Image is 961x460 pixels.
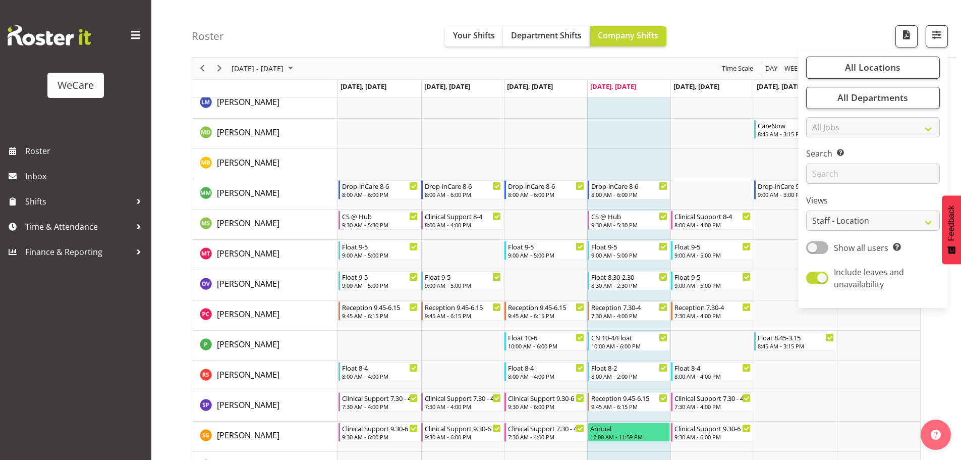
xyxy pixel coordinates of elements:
div: Clinical Support 9.30-6 [342,423,418,433]
div: Sanjita Gurung"s event - Annual Begin From Thursday, October 2, 2025 at 12:00:00 AM GMT+13:00 End... [588,423,670,442]
div: Float 8-4 [342,363,418,373]
span: [PERSON_NAME] [217,430,279,441]
div: 8:00 AM - 2:00 PM [591,372,667,380]
div: Olive Vermazen"s event - Float 9-5 Begin From Tuesday, September 30, 2025 at 9:00:00 AM GMT+13:00... [421,271,503,290]
div: Clinical Support 7.30 - 4 [342,393,418,403]
div: Sanjita Gurung"s event - Clinical Support 9.30-6 Begin From Friday, October 3, 2025 at 9:30:00 AM... [671,423,753,442]
div: 9:30 AM - 6:00 PM [674,433,751,441]
div: Reception 7.30-4 [674,302,751,312]
div: Matthew Mckenzie"s event - Drop-inCare 8-6 Begin From Monday, September 29, 2025 at 8:00:00 AM GM... [338,180,421,199]
div: Pooja Prabhu"s event - CN 10-4/Float Begin From Thursday, October 2, 2025 at 10:00:00 AM GMT+13:0... [588,332,670,351]
div: Matthew Mckenzie"s event - Drop-inCare 8-6 Begin From Wednesday, October 1, 2025 at 8:00:00 AM GM... [504,180,587,199]
div: Float 8.45-3.15 [758,332,834,342]
div: Matthew Mckenzie"s event - Drop-inCare 8-6 Begin From Tuesday, September 30, 2025 at 8:00:00 AM G... [421,180,503,199]
div: Rhianne Sharples"s event - Float 8-4 Begin From Wednesday, October 1, 2025 at 8:00:00 AM GMT+13:0... [504,362,587,381]
div: Pooja Prabhu"s event - Float 10-6 Begin From Wednesday, October 1, 2025 at 10:00:00 AM GMT+13:00 ... [504,332,587,351]
div: 9:00 AM - 5:00 PM [674,251,751,259]
a: [PERSON_NAME] [217,126,279,138]
div: CS @ Hub [342,211,418,221]
button: Download a PDF of the roster according to the set date range. [895,25,918,47]
a: [PERSON_NAME] [217,96,279,108]
a: [PERSON_NAME] [217,217,279,229]
td: Monique Telford resource [192,240,338,270]
span: Show all users [834,242,888,253]
td: Pooja Prabhu resource [192,331,338,361]
div: Clinical Support 9.30-6 [674,423,751,433]
div: 9:45 AM - 6:15 PM [342,312,418,320]
a: [PERSON_NAME] [217,278,279,290]
div: 8:00 AM - 4:00 PM [674,372,751,380]
div: Reception 9.45-6.15 [342,302,418,312]
div: 7:30 AM - 4:00 PM [425,402,501,411]
div: 9:30 AM - 6:00 PM [425,433,501,441]
div: Rhianne Sharples"s event - Float 8-2 Begin From Thursday, October 2, 2025 at 8:00:00 AM GMT+13:00... [588,362,670,381]
div: Float 8-2 [591,363,667,373]
button: Timeline Day [764,63,779,75]
button: All Departments [806,87,940,109]
button: Filter Shifts [926,25,948,47]
span: [DATE], [DATE] [507,82,553,91]
div: 7:30 AM - 4:00 PM [591,312,667,320]
div: Rhianne Sharples"s event - Float 8-4 Begin From Friday, October 3, 2025 at 8:00:00 AM GMT+13:00 E... [671,362,753,381]
div: 8:45 AM - 3:15 PM [758,130,834,138]
div: Sep 29 - Oct 05, 2025 [228,58,299,79]
div: Sanjita Gurung"s event - Clinical Support 7.30 - 4 Begin From Wednesday, October 1, 2025 at 7:30:... [504,423,587,442]
td: Lainie Montgomery resource [192,88,338,119]
div: Float 10-6 [508,332,584,342]
div: 8:00 AM - 4:00 PM [674,221,751,229]
h4: Roster [192,30,224,42]
div: CareNow [758,120,834,130]
div: 9:00 AM - 5:00 PM [508,251,584,259]
div: Annual [590,423,667,433]
div: Penny Clyne-Moffat"s event - Reception 9.45-6.15 Begin From Wednesday, October 1, 2025 at 9:45:00... [504,301,587,321]
span: [PERSON_NAME] [217,399,279,411]
div: 8:00 AM - 4:00 PM [342,372,418,380]
div: Drop-inCare 8-6 [591,181,667,191]
div: Float 9-5 [674,241,751,251]
div: Drop-inCare 9-3 [758,181,834,191]
img: help-xxl-2.png [931,430,941,440]
div: Float 9-5 [342,272,418,282]
div: Clinical Support 7.30 - 4 [425,393,501,403]
button: October 2025 [230,63,298,75]
div: 9:00 AM - 5:00 PM [342,281,418,289]
div: 12:00 AM - 11:59 PM [590,433,667,441]
div: Float 9-5 [342,241,418,251]
span: Company Shifts [598,30,658,41]
div: 8:00 AM - 6:00 PM [508,190,584,198]
div: 9:30 AM - 5:30 PM [342,221,418,229]
div: 9:45 AM - 6:15 PM [425,312,501,320]
span: Day [764,63,778,75]
div: 8:45 AM - 3:15 PM [758,342,834,350]
div: Clinical Support 8-4 [674,211,751,221]
div: Drop-inCare 8-6 [342,181,418,191]
span: [PERSON_NAME] [217,187,279,198]
div: Reception 7.30-4 [591,302,667,312]
div: Float 8-4 [674,363,751,373]
div: Sabnam Pun"s event - Clinical Support 7.30 - 4 Begin From Monday, September 29, 2025 at 7:30:00 A... [338,392,421,412]
div: Clinical Support 7.30 - 4 [674,393,751,403]
span: Week [783,63,803,75]
td: Matthew Brewer resource [192,149,338,179]
img: Rosterit website logo [8,25,91,45]
div: 9:00 AM - 5:00 PM [425,281,501,289]
div: Sabnam Pun"s event - Clinical Support 7.30 - 4 Begin From Tuesday, September 30, 2025 at 7:30:00 ... [421,392,503,412]
div: Sabnam Pun"s event - Clinical Support 7.30 - 4 Begin From Friday, October 3, 2025 at 7:30:00 AM G... [671,392,753,412]
span: [PERSON_NAME] [217,157,279,168]
div: Float 9-5 [591,241,667,251]
div: Reception 9.45-6.15 [591,393,667,403]
div: Float 9-5 [674,272,751,282]
div: Monique Telford"s event - Float 9-5 Begin From Wednesday, October 1, 2025 at 9:00:00 AM GMT+13:00... [504,241,587,260]
span: [PERSON_NAME] [217,309,279,320]
span: [PERSON_NAME] [217,278,279,289]
div: Monique Telford"s event - Float 9-5 Begin From Friday, October 3, 2025 at 9:00:00 AM GMT+13:00 En... [671,241,753,260]
a: [PERSON_NAME] [217,429,279,441]
div: next period [211,58,228,79]
div: Olive Vermazen"s event - Float 9-5 Begin From Monday, September 29, 2025 at 9:00:00 AM GMT+13:00 ... [338,271,421,290]
div: Clinical Support 9.30-6 [508,393,584,403]
a: [PERSON_NAME] [217,247,279,260]
span: [DATE], [DATE] [673,82,719,91]
button: Company Shifts [590,26,666,46]
div: Sabnam Pun"s event - Reception 9.45-6.15 Begin From Thursday, October 2, 2025 at 9:45:00 AM GMT+1... [588,392,670,412]
div: Penny Clyne-Moffat"s event - Reception 9.45-6.15 Begin From Tuesday, September 30, 2025 at 9:45:0... [421,301,503,321]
